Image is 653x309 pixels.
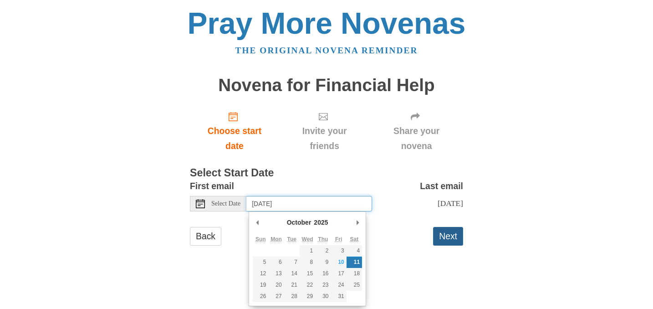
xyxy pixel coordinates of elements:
button: Previous Month [253,216,262,229]
button: 26 [253,291,268,302]
button: 31 [331,291,347,302]
button: 16 [315,268,331,279]
div: Click "Next" to confirm your start date first. [370,104,463,158]
abbr: Sunday [255,236,266,242]
a: Back [190,227,221,246]
button: 2 [315,245,331,257]
button: Next Month [353,216,362,229]
button: 29 [300,291,315,302]
abbr: Thursday [318,236,328,242]
a: The original novena reminder [235,46,418,55]
button: 11 [347,257,362,268]
button: 3 [331,245,347,257]
span: Select Date [211,201,240,207]
button: 23 [315,279,331,291]
button: 27 [268,291,284,302]
button: 22 [300,279,315,291]
button: 10 [331,257,347,268]
button: 24 [331,279,347,291]
button: 28 [284,291,300,302]
button: 18 [347,268,362,279]
div: Click "Next" to confirm your start date first. [279,104,370,158]
h3: Select Start Date [190,167,463,179]
button: 14 [284,268,300,279]
span: Share your novena [379,124,454,154]
div: 2025 [312,216,329,229]
button: Next [433,227,463,246]
abbr: Friday [335,236,342,242]
h1: Novena for Financial Help [190,76,463,95]
button: 17 [331,268,347,279]
button: 12 [253,268,268,279]
button: 5 [253,257,268,268]
label: Last email [420,179,463,194]
button: 9 [315,257,331,268]
input: Use the arrow keys to pick a date [246,196,372,211]
button: 21 [284,279,300,291]
span: Choose start date [199,124,270,154]
button: 25 [347,279,362,291]
button: 6 [268,257,284,268]
label: First email [190,179,234,194]
button: 30 [315,291,331,302]
span: Invite your friends [288,124,361,154]
button: 15 [300,268,315,279]
button: 20 [268,279,284,291]
span: [DATE] [438,199,463,208]
button: 8 [300,257,315,268]
abbr: Saturday [350,236,359,242]
button: 7 [284,257,300,268]
abbr: Wednesday [302,236,313,242]
div: October [286,216,313,229]
button: 4 [347,245,362,257]
abbr: Monday [270,236,282,242]
a: Choose start date [190,104,279,158]
button: 1 [300,245,315,257]
abbr: Tuesday [287,236,296,242]
button: 19 [253,279,268,291]
a: Pray More Novenas [188,6,466,40]
button: 13 [268,268,284,279]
